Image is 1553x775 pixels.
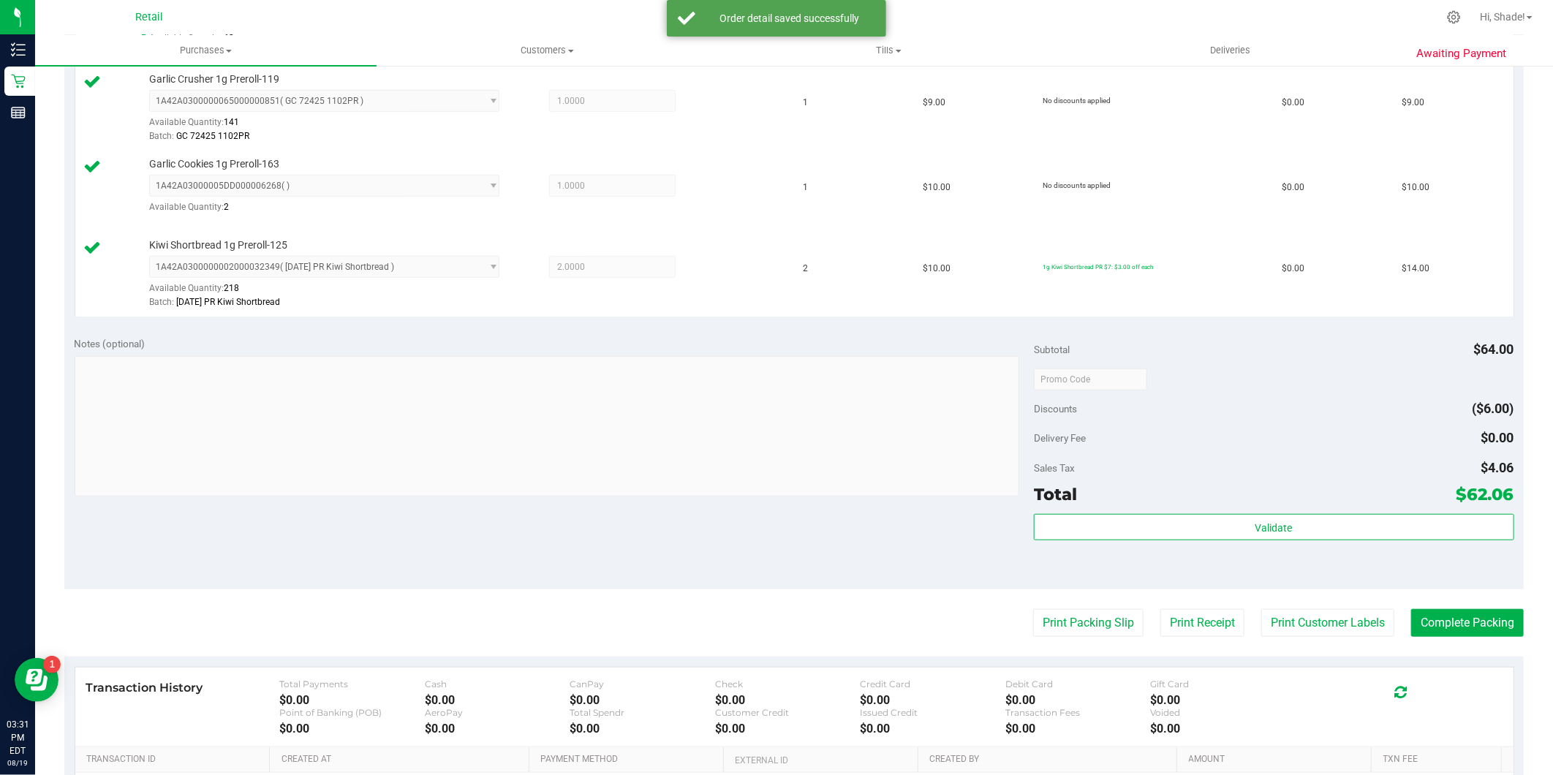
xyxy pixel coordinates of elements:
[1190,44,1270,57] span: Deliveries
[723,747,918,774] th: External ID
[1005,693,1151,707] div: $0.00
[803,181,808,194] span: 1
[1402,181,1430,194] span: $10.00
[149,238,287,252] span: Kiwi Shortbread 1g Preroll-125
[279,693,425,707] div: $0.00
[1034,432,1086,444] span: Delivery Fee
[860,693,1005,707] div: $0.00
[718,35,1059,66] a: Tills
[1473,401,1514,416] span: ($6.00)
[43,656,61,673] iframe: Resource center unread badge
[279,722,425,736] div: $0.00
[1282,181,1305,194] span: $0.00
[149,131,174,141] span: Batch:
[425,693,570,707] div: $0.00
[425,678,570,689] div: Cash
[1416,45,1506,62] span: Awaiting Payment
[803,96,808,110] span: 1
[860,722,1005,736] div: $0.00
[803,262,808,276] span: 2
[923,262,951,276] span: $10.00
[923,181,951,194] span: $10.00
[1034,514,1514,540] button: Validate
[1034,344,1070,355] span: Subtotal
[570,707,715,718] div: Total Spendr
[1474,341,1514,357] span: $64.00
[149,297,174,307] span: Batch:
[224,202,229,212] span: 2
[1456,484,1514,504] span: $62.06
[1480,11,1525,23] span: Hi, Shade!
[149,72,279,86] span: Garlic Crusher 1g Preroll-119
[570,693,715,707] div: $0.00
[1150,722,1296,736] div: $0.00
[425,707,570,718] div: AeroPay
[11,105,26,120] inline-svg: Reports
[1261,609,1394,637] button: Print Customer Labels
[540,754,717,765] a: Payment Method
[1043,181,1111,189] span: No discounts applied
[860,707,1005,718] div: Issued Credit
[1402,262,1430,276] span: $14.00
[149,197,518,225] div: Available Quantity:
[1034,396,1077,422] span: Discounts
[176,131,249,141] span: GC 72425 1102PR
[570,678,715,689] div: CanPay
[1445,10,1463,24] div: Manage settings
[35,35,377,66] a: Purchases
[1150,678,1296,689] div: Gift Card
[715,707,861,718] div: Customer Credit
[279,707,425,718] div: Point of Banking (POB)
[279,678,425,689] div: Total Payments
[1255,522,1293,534] span: Validate
[135,11,163,23] span: Retail
[1005,722,1151,736] div: $0.00
[224,117,239,127] span: 141
[377,44,717,57] span: Customers
[1481,430,1514,445] span: $0.00
[11,42,26,57] inline-svg: Inventory
[35,44,377,57] span: Purchases
[377,35,718,66] a: Customers
[1481,460,1514,475] span: $4.06
[1033,609,1144,637] button: Print Packing Slip
[224,283,239,293] span: 218
[425,722,570,736] div: $0.00
[860,678,1005,689] div: Credit Card
[1282,262,1305,276] span: $0.00
[149,157,279,171] span: Garlic Cookies 1g Preroll-163
[1383,754,1496,765] a: Txn Fee
[719,44,1059,57] span: Tills
[1059,35,1401,66] a: Deliveries
[7,757,29,768] p: 08/19
[929,754,1171,765] a: Created By
[281,754,524,765] a: Created At
[1034,462,1075,474] span: Sales Tax
[703,11,875,26] div: Order detail saved successfully
[923,96,945,110] span: $9.00
[1043,97,1111,105] span: No discounts applied
[1005,707,1151,718] div: Transaction Fees
[75,338,146,349] span: Notes (optional)
[149,278,518,306] div: Available Quantity:
[1282,96,1305,110] span: $0.00
[1034,484,1077,504] span: Total
[715,693,861,707] div: $0.00
[1189,754,1366,765] a: Amount
[1402,96,1425,110] span: $9.00
[176,297,280,307] span: [DATE] PR Kiwi Shortbread
[1034,368,1147,390] input: Promo Code
[715,678,861,689] div: Check
[1005,678,1151,689] div: Debit Card
[1160,609,1244,637] button: Print Receipt
[1411,609,1524,637] button: Complete Packing
[1150,693,1296,707] div: $0.00
[86,754,264,765] a: Transaction ID
[570,722,715,736] div: $0.00
[7,718,29,757] p: 03:31 PM EDT
[1043,263,1153,271] span: 1g Kiwi Shortbread PR $7: $3.00 off each
[149,112,518,140] div: Available Quantity:
[11,74,26,88] inline-svg: Retail
[15,658,58,702] iframe: Resource center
